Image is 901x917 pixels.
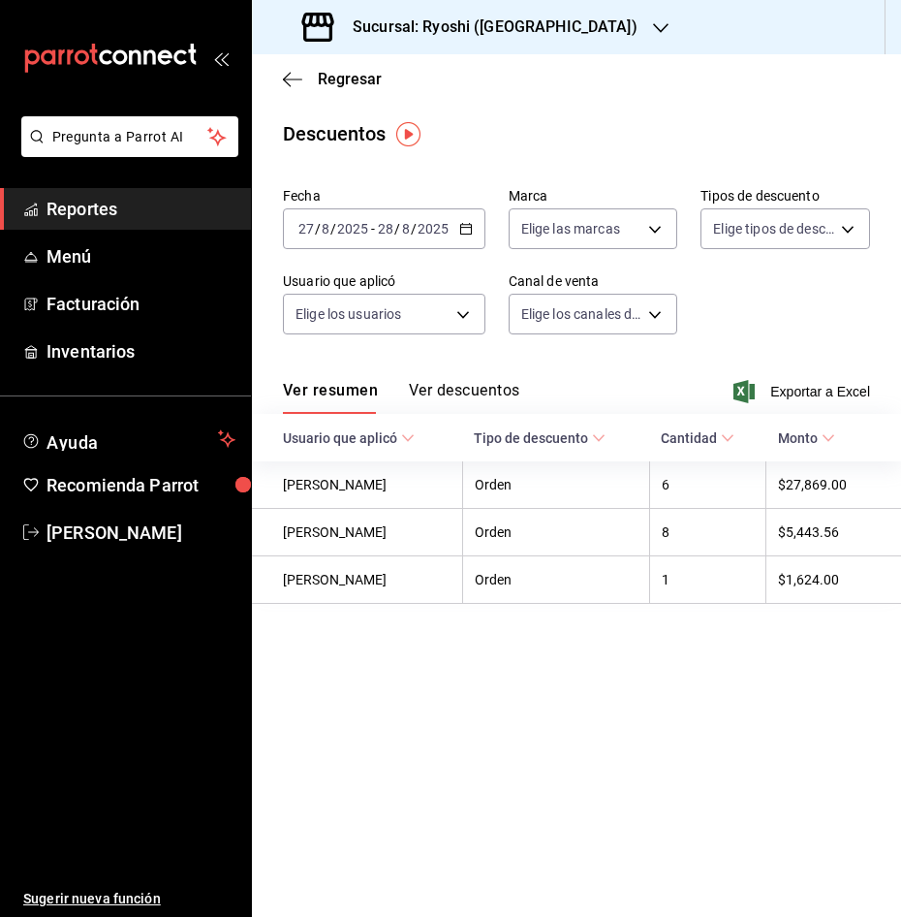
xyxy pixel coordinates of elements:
input: -- [297,221,315,237]
span: Recomienda Parrot [47,472,235,498]
img: Tooltip marker [396,122,420,146]
h3: Sucursal: Ryoshi ([GEOGRAPHIC_DATA]) [337,16,637,39]
span: [PERSON_NAME] [47,520,235,546]
label: Fecha [283,189,485,203]
span: Tipo de descuento [474,430,606,446]
th: [PERSON_NAME] [252,556,462,604]
span: Ayuda [47,427,210,451]
div: navigation tabs [283,381,519,414]
span: Usuario que aplicó [283,430,415,446]
span: Elige los usuarios [295,304,401,324]
th: Orden [462,509,649,556]
button: Pregunta a Parrot AI [21,116,238,157]
th: [PERSON_NAME] [252,509,462,556]
th: $27,869.00 [766,461,901,509]
span: Cantidad [661,430,734,446]
span: Monto [778,430,835,446]
label: Usuario que aplicó [283,274,485,288]
span: / [394,221,400,237]
th: [PERSON_NAME] [252,461,462,509]
input: -- [401,221,411,237]
span: / [315,221,321,237]
label: Tipos de descuento [700,189,870,203]
input: -- [377,221,394,237]
label: Canal de venta [509,274,678,288]
button: Regresar [283,70,382,88]
span: - [371,221,375,237]
span: Menú [47,243,235,269]
th: $1,624.00 [766,556,901,604]
button: Exportar a Excel [737,380,870,403]
input: -- [321,221,330,237]
button: open_drawer_menu [213,50,229,66]
th: $5,443.56 [766,509,901,556]
span: Regresar [318,70,382,88]
button: Ver resumen [283,381,378,414]
th: 8 [649,509,766,556]
label: Marca [509,189,678,203]
span: Elige tipos de descuento [713,219,834,238]
span: Inventarios [47,338,235,364]
span: Elige los canales de venta [521,304,642,324]
span: / [411,221,417,237]
th: Orden [462,556,649,604]
input: ---- [336,221,369,237]
div: Descuentos [283,119,386,148]
span: / [330,221,336,237]
input: ---- [417,221,450,237]
span: Reportes [47,196,235,222]
span: Elige las marcas [521,219,620,238]
th: 1 [649,556,766,604]
a: Pregunta a Parrot AI [14,141,238,161]
span: Facturación [47,291,235,317]
th: 6 [649,461,766,509]
th: Orden [462,461,649,509]
span: Sugerir nueva función [23,889,235,909]
button: Ver descuentos [409,381,519,414]
span: Pregunta a Parrot AI [52,127,208,147]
